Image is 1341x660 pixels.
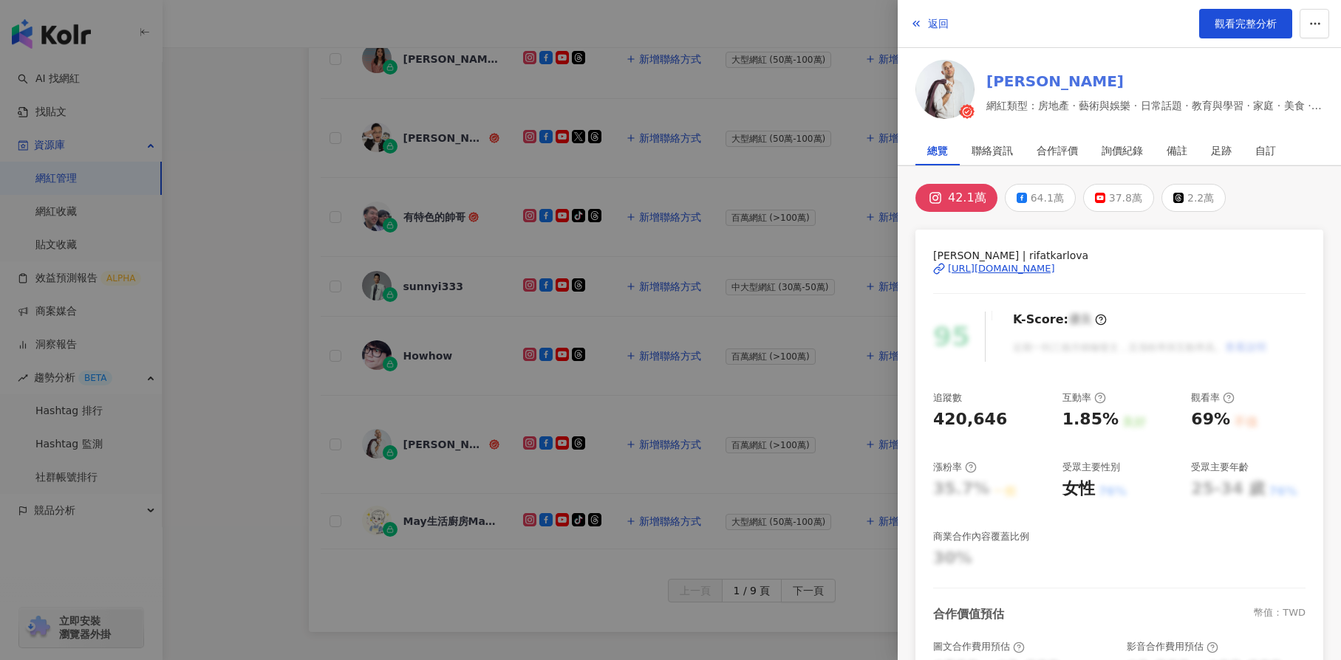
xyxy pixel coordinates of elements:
[1127,640,1218,653] div: 影音合作費用預估
[948,188,986,208] div: 42.1萬
[948,262,1055,275] div: [URL][DOMAIN_NAME]
[933,461,977,474] div: 漲粉率
[972,136,1013,165] div: 聯絡資訊
[933,391,962,405] div: 追蹤數
[1167,136,1187,165] div: 備註
[915,60,975,124] a: KOL Avatar
[1161,184,1226,212] button: 2.2萬
[915,60,975,119] img: KOL Avatar
[986,97,1323,114] span: 網紅類型：房地產 · 藝術與娛樂 · 日常話題 · 教育與學習 · 家庭 · 美食 · 法政社會 · 生活風格 · 醫療與健康 · 攝影 · 運動 · 交通工具 · 旅遊
[1062,391,1106,405] div: 互動率
[1215,18,1277,30] span: 觀看完整分析
[1211,136,1232,165] div: 足跡
[933,262,1306,275] a: [URL][DOMAIN_NAME]
[1191,461,1249,474] div: 受眾主要年齡
[1187,188,1214,208] div: 2.2萬
[1062,408,1119,431] div: 1.85%
[986,71,1323,92] a: [PERSON_NAME]
[1013,312,1107,328] div: K-Score :
[928,18,949,30] span: 返回
[1109,188,1142,208] div: 37.8萬
[933,530,1029,543] div: 商業合作內容覆蓋比例
[933,247,1306,264] span: [PERSON_NAME] | rifatkarlova
[1037,136,1078,165] div: 合作評價
[933,640,1025,653] div: 圖文合作費用預估
[1255,136,1276,165] div: 自訂
[1031,188,1064,208] div: 64.1萬
[915,184,997,212] button: 42.1萬
[933,408,1007,431] div: 420,646
[933,606,1004,622] div: 合作價值預估
[1062,461,1120,474] div: 受眾主要性別
[910,9,949,38] button: 返回
[927,136,948,165] div: 總覽
[1083,184,1154,212] button: 37.8萬
[1005,184,1076,212] button: 64.1萬
[1191,408,1230,431] div: 69%
[1191,391,1235,405] div: 觀看率
[1102,136,1143,165] div: 詢價紀錄
[1062,478,1095,501] div: 女性
[1199,9,1292,38] a: 觀看完整分析
[1254,606,1306,622] div: 幣值：TWD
